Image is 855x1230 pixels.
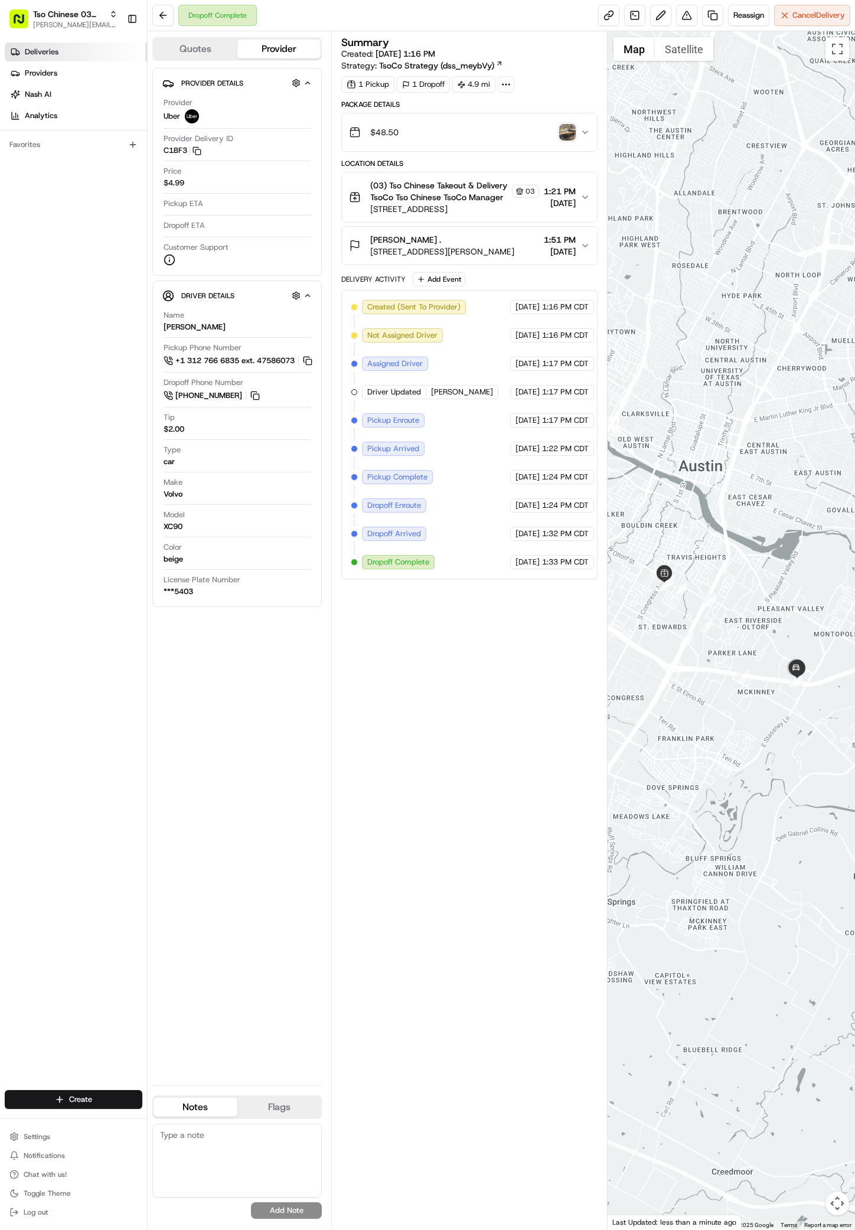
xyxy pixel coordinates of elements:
[164,521,182,532] div: XC90
[164,542,182,553] span: Color
[25,47,58,57] span: Deliveries
[341,60,503,71] div: Strategy:
[24,1170,67,1179] span: Chat with us!
[12,172,31,191] img: Antonia (Store Manager)
[5,1204,142,1221] button: Log out
[367,557,429,567] span: Dropoff Complete
[342,172,596,222] button: (03) Tso Chinese Takeout & Delivery TsoCo Tso Chinese TsoCo Manager03[STREET_ADDRESS]1:21 PM[DATE]
[542,443,589,454] span: 1:22 PM CDT
[164,220,205,231] span: Dropoff ETA
[367,500,421,511] span: Dropoff Enroute
[367,472,427,482] span: Pickup Complete
[526,187,535,196] span: 03
[544,197,576,209] span: [DATE]
[112,264,190,276] span: API Documentation
[542,387,589,397] span: 1:17 PM CDT
[789,674,802,687] div: 8
[164,412,175,423] span: Tip
[25,113,46,134] img: 8571987876998_91fb9ceb93ad5c398215_72.jpg
[370,234,441,246] span: [PERSON_NAME] .
[53,113,194,125] div: Start new chat
[341,275,406,284] div: Delivery Activity
[341,159,597,168] div: Location Details
[542,557,589,567] span: 1:33 PM CDT
[542,472,589,482] span: 1:24 PM CDT
[237,40,321,58] button: Provider
[804,1222,851,1228] a: Report a map error
[24,264,90,276] span: Knowledge Base
[154,1098,237,1117] button: Notes
[542,358,589,369] span: 1:17 PM CDT
[33,8,105,20] button: Tso Chinese 03 TsoCo
[164,342,242,353] span: Pickup Phone Number
[5,1090,142,1109] button: Create
[515,330,540,341] span: [DATE]
[164,111,180,122] span: Uber
[175,355,295,366] span: +1 312 766 6835 ext. 47586073
[164,489,182,500] div: Volvo
[515,557,540,567] span: [DATE]
[367,387,421,397] span: Driver Updated
[367,358,423,369] span: Assigned Driver
[542,330,589,341] span: 1:16 PM CDT
[515,387,540,397] span: [DATE]
[118,293,143,302] span: Pylon
[5,1147,142,1164] button: Notifications
[367,330,438,341] span: Not Assigned Driver
[658,578,671,591] div: 4
[37,183,155,193] span: [PERSON_NAME] (Store Manager)
[737,670,750,683] div: 7
[25,89,51,100] span: Nash AI
[515,302,540,312] span: [DATE]
[544,185,576,197] span: 1:21 PM
[680,632,693,645] div: 6
[774,5,850,26] button: CancelDelivery
[154,40,237,58] button: Quotes
[675,581,688,594] div: 5
[69,1094,92,1105] span: Create
[162,73,312,93] button: Provider Details
[5,85,147,104] a: Nash AI
[728,5,769,26] button: Reassign
[164,456,175,467] div: car
[542,415,589,426] span: 1:17 PM CDT
[611,1214,650,1229] a: Open this area in Google Maps (opens a new window)
[24,216,33,225] img: 1736555255976-a54dd68f-1ca7-489b-9aae-adbdc363a1c4
[5,1185,142,1202] button: Toggle Theme
[12,12,35,35] img: Nash
[183,151,215,165] button: See all
[25,110,57,121] span: Analytics
[341,100,597,109] div: Package Details
[181,291,234,301] span: Driver Details
[613,37,655,61] button: Show street map
[367,528,421,539] span: Dropoff Arrived
[164,354,314,367] a: +1 312 766 6835 ext. 47586073
[128,215,132,224] span: •
[164,322,226,332] div: [PERSON_NAME]
[370,246,514,257] span: [STREET_ADDRESS][PERSON_NAME]
[12,265,21,275] div: 📗
[158,183,162,193] span: •
[164,145,201,156] button: C1BF3
[370,180,509,203] span: (03) Tso Chinese Takeout & Delivery TsoCo Tso Chinese TsoCo Manager
[164,377,243,388] span: Dropoff Phone Number
[515,358,540,369] span: [DATE]
[24,1132,50,1141] span: Settings
[5,1166,142,1183] button: Chat with us!
[95,259,194,280] a: 💻API Documentation
[544,234,576,246] span: 1:51 PM
[237,1098,321,1117] button: Flags
[700,619,713,632] div: 1
[792,10,845,21] span: Cancel Delivery
[201,116,215,130] button: Start new chat
[164,510,185,520] span: Model
[341,76,394,93] div: 1 Pickup
[515,443,540,454] span: [DATE]
[164,178,184,188] span: $4.99
[185,109,199,123] img: uber-new-logo.jpeg
[5,64,147,83] a: Providers
[164,445,181,455] span: Type
[825,37,849,61] button: Toggle fullscreen view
